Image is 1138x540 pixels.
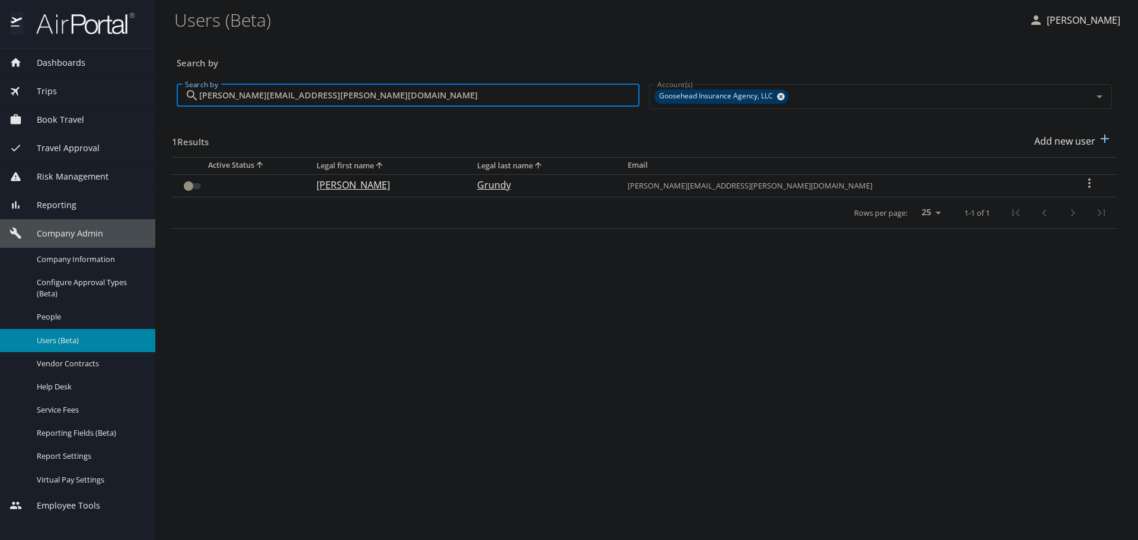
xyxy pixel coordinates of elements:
[1043,13,1120,27] p: [PERSON_NAME]
[22,142,100,155] span: Travel Approval
[22,199,76,212] span: Reporting
[22,85,57,98] span: Trips
[22,56,85,69] span: Dashboards
[22,113,84,126] span: Book Travel
[37,427,141,439] span: Reporting Fields (Beta)
[317,178,453,192] p: [PERSON_NAME]
[618,157,1062,174] th: Email
[37,474,141,485] span: Virtual Pay Settings
[22,170,108,183] span: Risk Management
[654,90,788,104] div: Goosehead Insurance Agency, LLC
[37,358,141,369] span: Vendor Contracts
[1091,88,1108,105] button: Open
[468,157,618,174] th: Legal last name
[37,254,141,265] span: Company Information
[1034,134,1095,148] p: Add new user
[37,450,141,462] span: Report Settings
[172,157,307,174] th: Active Status
[37,335,141,346] span: Users (Beta)
[22,499,100,512] span: Employee Tools
[37,381,141,392] span: Help Desk
[477,178,604,192] p: Grundy
[618,174,1062,197] td: [PERSON_NAME][EMAIL_ADDRESS][PERSON_NAME][DOMAIN_NAME]
[254,160,266,171] button: sort
[23,12,135,35] img: airportal-logo.png
[912,204,945,222] select: rows per page
[172,128,209,149] h3: 1 Results
[374,161,386,172] button: sort
[22,227,103,240] span: Company Admin
[964,209,990,217] p: 1-1 of 1
[533,161,545,172] button: sort
[11,12,23,35] img: icon-airportal.png
[199,84,640,107] input: Search by name or email
[1024,9,1125,31] button: [PERSON_NAME]
[174,1,1019,38] h1: Users (Beta)
[177,49,1112,70] h3: Search by
[172,157,1117,229] table: User Search Table
[654,90,780,103] span: Goosehead Insurance Agency, LLC
[37,277,141,299] span: Configure Approval Types (Beta)
[37,404,141,416] span: Service Fees
[307,157,468,174] th: Legal first name
[854,209,907,217] p: Rows per page:
[37,311,141,322] span: People
[1030,128,1117,154] button: Add new user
